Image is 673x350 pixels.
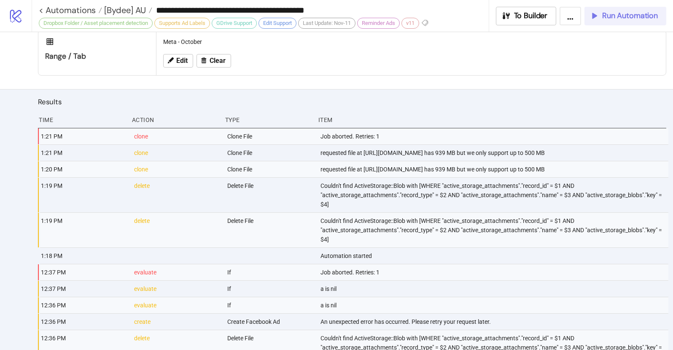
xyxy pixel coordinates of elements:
div: 12:36 PM [40,297,127,313]
div: a is nil [320,281,668,297]
div: GDrive Support [212,18,257,29]
button: Run Automation [584,7,666,25]
div: Last Update: Nov-11 [298,18,355,29]
div: Automation started [320,248,668,264]
div: If [226,281,314,297]
button: ... [560,7,581,25]
div: 12:37 PM [40,264,127,280]
a: < Automations [39,6,102,14]
div: Edit Support [258,18,296,29]
span: Run Automation [602,11,658,21]
div: 1:21 PM [40,128,127,144]
button: Edit [163,54,193,68]
div: Type [224,112,312,128]
div: evaluate [133,281,221,297]
div: a is nil [320,297,668,313]
button: To Builder [496,7,557,25]
div: Time [38,112,125,128]
div: 1:21 PM [40,145,127,161]
div: 1:19 PM [40,178,127,212]
div: Delete File [226,213,314,247]
span: [Bydee] AU [102,5,146,16]
div: Couldn't find ActiveStorage::Blob with [WHERE "active_storage_attachments"."record_id" = $1 AND "... [320,178,668,212]
div: Action [131,112,218,128]
div: Job aborted. Retries: 1 [320,264,668,280]
div: 1:20 PM [40,161,127,177]
div: Job aborted. Retries: 1 [320,128,668,144]
div: Range / Tab [45,52,149,61]
a: [Bydee] AU [102,6,152,14]
div: delete [133,213,221,247]
div: Dropbox Folder / Asset placement detection [39,18,153,29]
span: Edit [176,57,188,65]
div: Item [318,112,666,128]
h2: Results [38,96,666,107]
div: create [133,314,221,330]
div: Clone File [226,145,314,161]
div: 1:18 PM [40,248,127,264]
div: clone [133,128,221,144]
div: If [226,297,314,313]
div: requested file at [URL][DOMAIN_NAME] has 939 MB but we only support up to 500 MB [320,161,668,177]
div: v11 [401,18,419,29]
span: To Builder [514,11,548,21]
div: 12:36 PM [40,314,127,330]
div: 1:19 PM [40,213,127,247]
button: Clear [197,54,231,68]
div: Create Facebook Ad [226,314,314,330]
div: 12:37 PM [40,281,127,297]
div: An unexpected error has occurred. Please retry your request later. [320,314,668,330]
div: Supports Ad Labels [154,18,210,29]
div: clone [133,161,221,177]
span: Clear [210,57,226,65]
div: If [226,264,314,280]
div: Delete File [226,178,314,212]
div: delete [133,178,221,212]
div: Clone File [226,128,314,144]
div: clone [133,145,221,161]
div: Meta - October [160,34,662,50]
div: evaluate [133,297,221,313]
div: requested file at [URL][DOMAIN_NAME] has 939 MB but we only support up to 500 MB [320,145,668,161]
div: Couldn't find ActiveStorage::Blob with [WHERE "active_storage_attachments"."record_id" = $1 AND "... [320,213,668,247]
div: evaluate [133,264,221,280]
div: Reminder Ads [357,18,400,29]
div: Clone File [226,161,314,177]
